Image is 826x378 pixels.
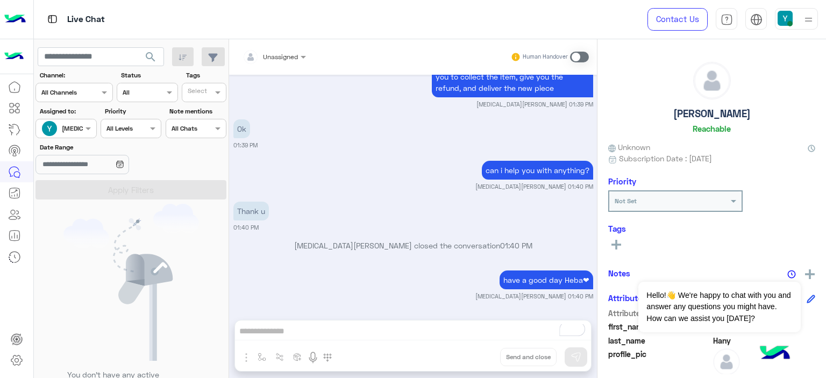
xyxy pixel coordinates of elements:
[500,241,532,250] span: 01:40 PM
[608,224,815,233] h6: Tags
[40,142,160,152] label: Date Range
[608,321,711,332] span: first_name
[4,8,26,31] img: Logo
[105,106,160,116] label: Priority
[805,269,815,279] img: add
[233,119,250,138] p: 21/9/2025, 1:39 PM
[475,182,593,191] small: [MEDICAL_DATA][PERSON_NAME] 01:40 PM
[67,12,105,27] p: Live Chat
[713,348,740,375] img: defaultAdmin.png
[693,124,731,133] h6: Reachable
[523,53,568,61] small: Human Handover
[802,13,815,26] img: profile
[35,180,226,199] button: Apply Filters
[475,292,593,301] small: [MEDICAL_DATA][PERSON_NAME] 01:40 PM
[138,47,164,70] button: search
[608,308,711,319] span: Attribute Name
[263,53,298,61] span: Unassigned
[673,108,751,120] h5: [PERSON_NAME]
[756,335,794,373] img: hulul-logo.png
[144,51,157,63] span: search
[721,13,733,26] img: tab
[608,268,630,278] h6: Notes
[608,141,650,153] span: Unknown
[713,335,816,346] span: Hany
[482,161,593,180] p: 21/9/2025, 1:40 PM
[186,70,225,80] label: Tags
[233,240,593,251] p: [MEDICAL_DATA][PERSON_NAME] closed the conversation
[233,202,269,220] p: 21/9/2025, 1:40 PM
[233,223,259,232] small: 01:40 PM
[608,335,711,346] span: last_name
[608,348,711,373] span: profile_pic
[750,13,763,26] img: tab
[42,121,57,136] img: ACg8ocL_Cv_0TYCAak07p7WTJX8q6LScVw3bMgGDa-JTO1aAxGpang=s96-c
[476,100,593,109] small: [MEDICAL_DATA][PERSON_NAME] 01:39 PM
[40,106,95,116] label: Assigned to:
[608,293,646,303] h6: Attributes
[608,176,636,186] h6: Priority
[63,204,199,361] img: empty users
[500,270,593,289] p: 21/9/2025, 1:40 PM
[619,153,712,164] span: Subscription Date : [DATE]
[121,70,176,80] label: Status
[647,8,708,31] a: Contact Us
[4,47,24,66] img: 317874714732967
[694,62,730,99] img: defaultAdmin.png
[40,70,112,80] label: Channel:
[500,348,557,366] button: Send and close
[716,8,737,31] a: tab
[169,106,225,116] label: Note mentions
[186,86,207,98] div: Select
[638,282,800,332] span: Hello!👋 We're happy to chat with you and answer any questions you might have. How can we assist y...
[233,141,258,149] small: 01:39 PM
[778,11,793,26] img: userImage
[46,12,59,26] img: tab
[615,197,637,205] b: Not Set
